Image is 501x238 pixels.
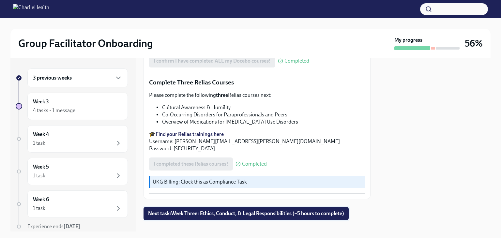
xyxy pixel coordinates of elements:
[33,107,75,114] div: 4 tasks • 1 message
[394,37,422,44] strong: My progress
[13,4,49,14] img: CharlieHealth
[242,161,267,167] span: Completed
[149,131,365,152] p: 🎓 Username: [PERSON_NAME][EMAIL_ADDRESS][PERSON_NAME][DOMAIN_NAME] Password: [SECURITY_DATA]
[33,163,49,171] h6: Week 5
[33,131,49,138] h6: Week 4
[64,223,80,230] strong: [DATE]
[33,98,49,105] h6: Week 3
[33,196,49,203] h6: Week 6
[144,207,349,220] button: Next task:Week Three: Ethics, Conduct, & Legal Responsibilities (~5 hours to complete)
[33,74,72,82] h6: 3 previous weeks
[33,140,45,147] div: 1 task
[162,104,365,111] li: Cultural Awareness & Humility
[153,178,362,186] p: UKG Billing: Clock this as Compliance Task
[162,118,365,126] li: Overview of Medications for [MEDICAL_DATA] Use Disorders
[156,131,224,137] a: Find your Relias trainings here
[465,37,483,49] h3: 56%
[216,92,228,98] strong: three
[149,92,365,99] p: Please complete the following Relias courses next:
[162,111,365,118] li: Co-Occurring Disorders for Paraprofessionals and Peers
[33,172,45,179] div: 1 task
[33,205,45,212] div: 1 task
[16,125,128,153] a: Week 41 task
[27,223,80,230] span: Experience ends
[284,58,309,64] span: Completed
[16,93,128,120] a: Week 34 tasks • 1 message
[16,190,128,218] a: Week 61 task
[18,37,153,50] h2: Group Facilitator Onboarding
[27,68,128,87] div: 3 previous weeks
[16,158,128,185] a: Week 51 task
[148,210,344,217] span: Next task : Week Three: Ethics, Conduct, & Legal Responsibilities (~5 hours to complete)
[149,78,365,87] p: Complete Three Relias Courses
